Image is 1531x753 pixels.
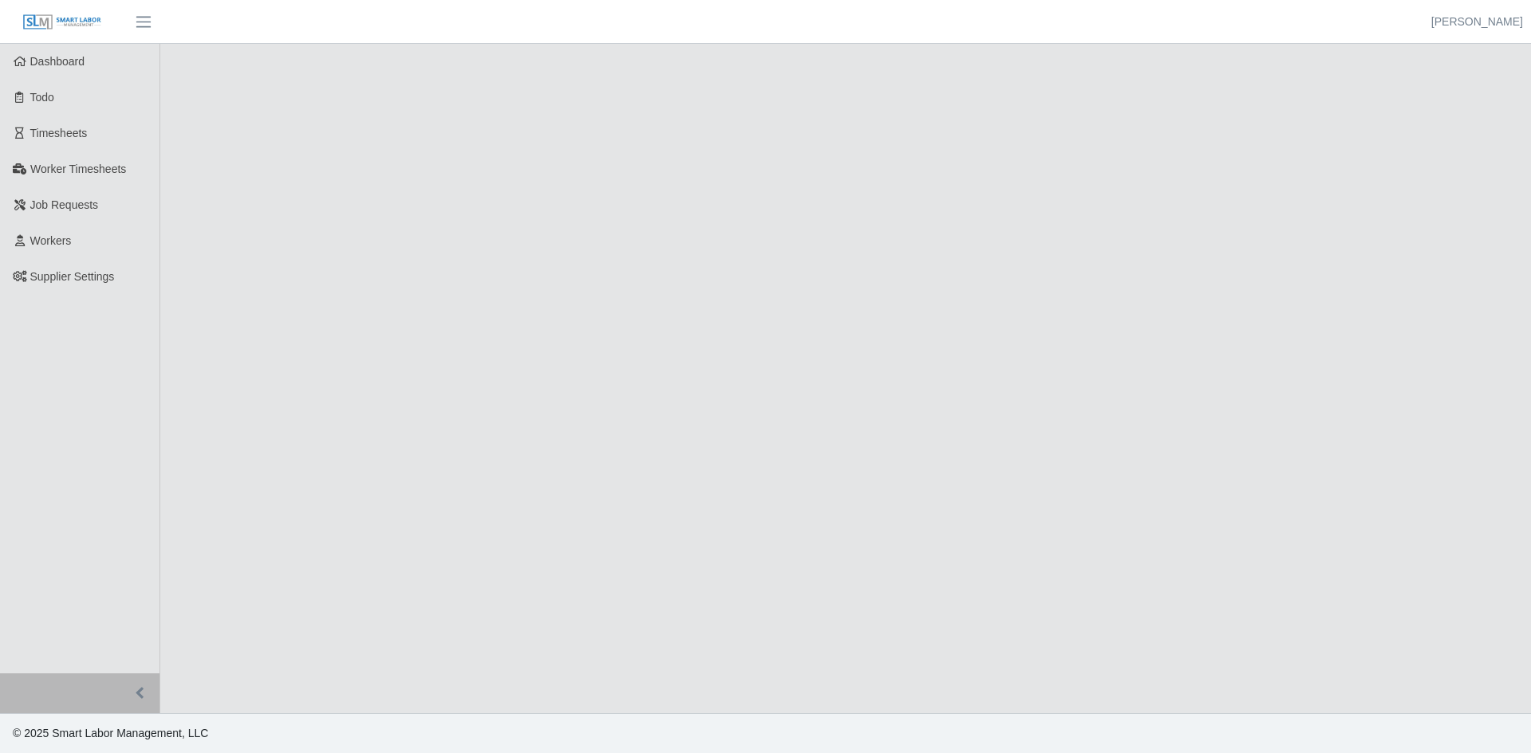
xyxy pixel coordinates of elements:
[30,55,85,68] span: Dashboard
[1431,14,1523,30] a: [PERSON_NAME]
[13,727,208,739] span: © 2025 Smart Labor Management, LLC
[30,198,99,211] span: Job Requests
[30,127,88,139] span: Timesheets
[30,234,72,247] span: Workers
[30,163,126,175] span: Worker Timesheets
[30,91,54,104] span: Todo
[22,14,102,31] img: SLM Logo
[30,270,115,283] span: Supplier Settings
